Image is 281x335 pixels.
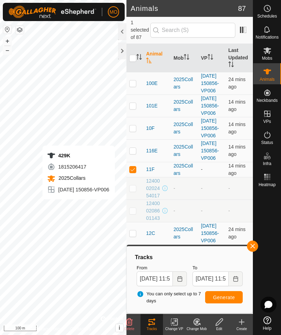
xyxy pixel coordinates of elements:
[146,125,155,132] span: 10F
[110,8,118,16] span: MO
[47,185,109,194] div: [DATE] 150856-VP006
[256,98,277,103] span: Neckbands
[174,185,195,192] div: -
[228,77,246,90] span: 20 Aug 2025, 11:36 am
[124,327,135,331] span: Delete
[230,326,253,331] div: Create
[201,118,219,138] a: [DATE] 150856-VP006
[263,326,272,330] span: Help
[201,96,219,116] a: [DATE] 150856-VP006
[260,77,275,81] span: Animals
[262,56,272,60] span: Mobs
[174,143,195,158] div: 2025Collars
[146,230,155,237] span: 12C
[192,264,243,271] label: To
[174,98,195,113] div: 2025Collars
[259,183,276,187] span: Heatmap
[263,119,271,124] span: VPs
[256,35,279,39] span: Notifications
[228,99,246,112] span: 20 Aug 2025, 11:45 am
[201,166,203,172] app-display-virtual-paddock-transition: -
[174,226,195,241] div: 2025Collars
[229,271,243,286] button: Choose Date
[173,271,187,286] button: Choose Date
[47,151,109,160] div: 429K
[146,59,152,64] p-sorticon: Activate to sort
[263,162,271,166] span: Infra
[47,163,109,171] div: 1815206417
[201,208,203,214] app-display-virtual-paddock-transition: -
[116,324,123,332] button: i
[15,26,24,34] button: Map Layers
[228,208,230,214] span: -
[226,44,253,72] th: Last Updated
[228,185,230,191] span: -
[174,207,195,215] div: -
[136,55,142,61] p-sorticon: Activate to sort
[137,290,205,304] span: You can only select up to 7 days
[198,44,226,72] th: VP
[174,162,195,177] div: 2025Collars
[8,6,96,18] img: Gallagher Logo
[205,291,243,303] button: Generate
[140,326,163,331] div: Tracks
[174,76,195,91] div: 2025Collars
[201,140,219,161] a: [DATE] 150856-VP006
[228,226,246,239] span: 20 Aug 2025, 11:36 am
[143,44,171,72] th: Animal
[228,121,246,134] span: 20 Aug 2025, 11:45 am
[146,166,155,173] span: 11F
[131,19,150,41] span: 1 selected of 87
[146,147,158,155] span: 116E
[146,102,158,110] span: 101E
[228,163,246,176] span: 20 Aug 2025, 11:45 am
[185,326,208,331] div: Change Mob
[228,144,246,157] span: 20 Aug 2025, 11:45 am
[184,55,189,61] p-sorticon: Activate to sort
[3,37,12,45] button: +
[70,326,91,332] a: Contact Us
[201,73,219,93] a: [DATE] 150856-VP006
[146,200,161,222] span: 124000208601143
[257,14,277,18] span: Schedules
[228,63,234,68] p-sorticon: Activate to sort
[137,264,187,271] label: From
[163,326,185,331] div: Change VP
[171,44,198,72] th: Mob
[253,314,281,333] a: Help
[208,55,213,61] p-sorticon: Activate to sort
[119,325,120,331] span: i
[134,253,246,262] div: Tracks
[174,121,195,136] div: 2025Collars
[261,140,273,145] span: Status
[150,23,235,38] input: Search (S)
[35,326,62,332] a: Privacy Policy
[3,25,12,34] button: Reset Map
[3,46,12,54] button: –
[208,326,230,331] div: Edit
[146,177,161,199] span: 124000202454017
[201,223,219,243] a: [DATE] 150856-VP006
[238,3,246,14] span: 87
[146,80,158,87] span: 100E
[131,4,238,13] h2: Animals
[201,185,203,191] app-display-virtual-paddock-transition: -
[213,295,235,300] span: Generate
[57,175,86,181] span: 2025Collars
